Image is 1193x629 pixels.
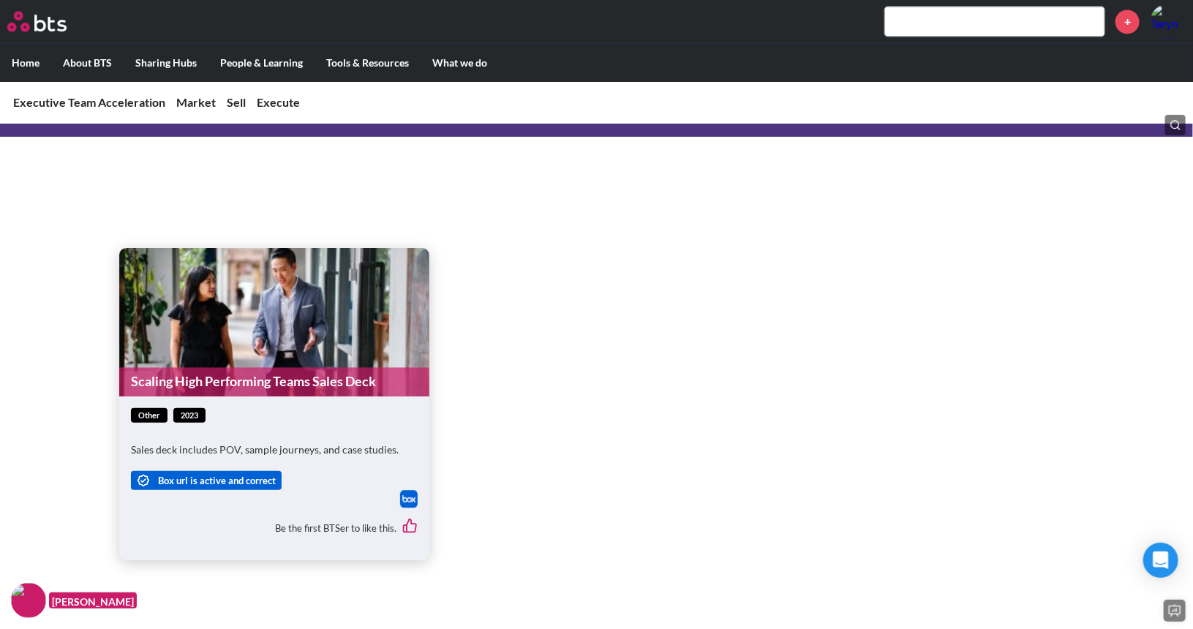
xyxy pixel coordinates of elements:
span: Box url is active and correct [158,474,276,487]
a: Sell [227,95,246,109]
p: Sales deck includes POV, sample journeys, and case studies. [131,442,418,457]
label: Tools & Resources [315,44,421,82]
img: Box logo [400,490,418,508]
a: Execute [257,95,300,109]
label: People & Learning [208,44,315,82]
label: What we do [421,44,499,82]
a: Download file from Box [400,490,418,508]
span: 2023 [173,408,206,423]
label: About BTS [51,44,124,82]
a: + [1115,10,1140,34]
a: Scaling High Performing Teams Sales Deck [119,367,429,396]
div: Open Intercom Messenger [1143,543,1178,578]
label: Sharing Hubs [124,44,208,82]
a: Executive Team Acceleration [13,95,165,109]
img: BTS Logo [7,11,67,31]
span: other [131,408,168,423]
img: Taryn Davino [1151,4,1186,39]
div: Be the first BTSer to like this. [131,508,418,549]
img: F [11,583,46,618]
figcaption: [PERSON_NAME] [49,592,137,609]
a: Profile [1151,4,1186,39]
a: Market [176,95,216,109]
a: Go home [7,11,94,31]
